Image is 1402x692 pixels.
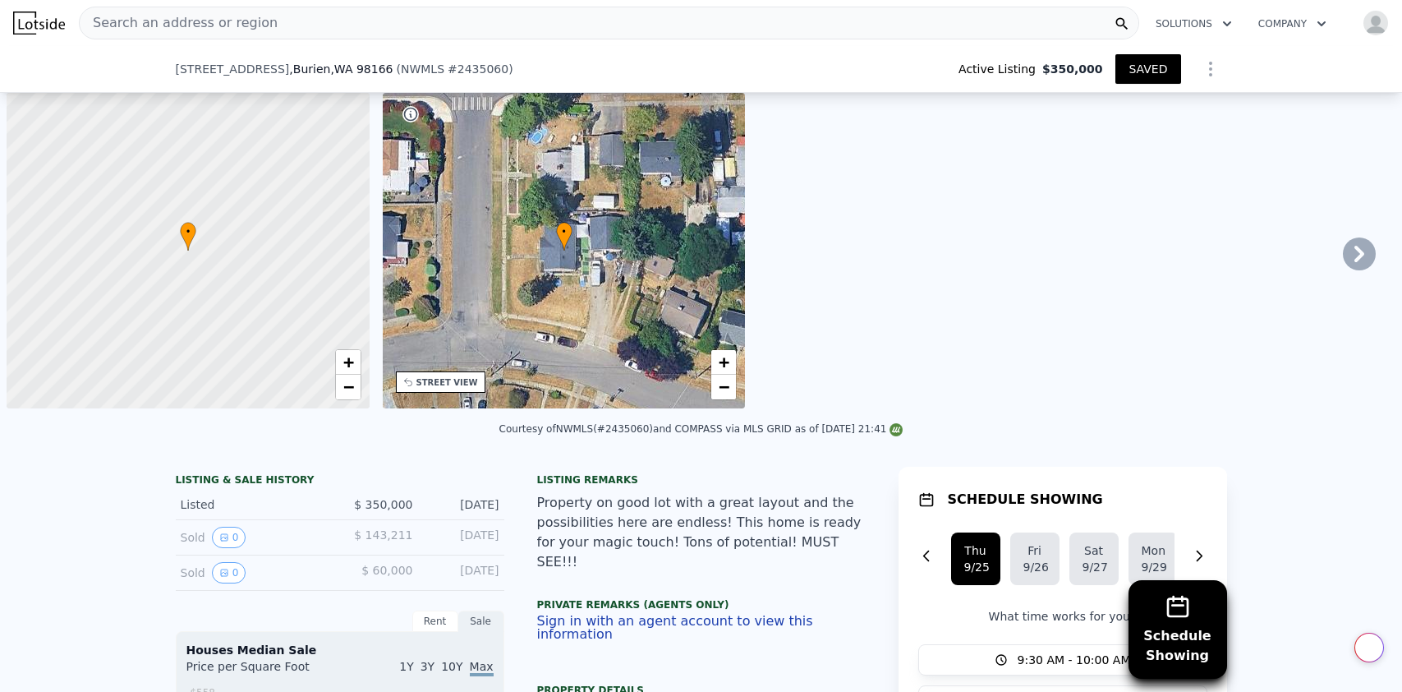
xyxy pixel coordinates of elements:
span: − [342,376,353,397]
div: LISTING & SALE HISTORY [176,473,504,490]
span: $ 350,000 [354,498,412,511]
div: ( ) [397,61,513,77]
button: Fri9/26 [1010,533,1060,585]
div: STREET VIEW [416,376,478,389]
button: View historical data [212,527,246,548]
div: Listing remarks [537,473,866,487]
img: Lotside [13,12,65,35]
div: • [180,222,196,251]
span: + [719,352,729,372]
div: 9/29 [1142,559,1165,575]
span: + [342,352,353,372]
div: Thu [964,542,987,559]
div: Sale [458,611,504,632]
div: Price per Square Foot [186,658,340,685]
button: 9:30 AM - 10:00 AM [918,644,1207,676]
div: [DATE] [426,527,499,548]
div: • [556,222,572,251]
button: View historical data [212,562,246,584]
div: Sat [1083,542,1106,559]
div: 9/26 [1023,559,1046,575]
button: Solutions [1142,9,1245,39]
span: 9:30 AM - 10:00 AM [1018,652,1131,668]
div: 9/25 [964,559,987,575]
span: Active Listing [958,61,1042,77]
button: Sign in with an agent account to view this information [537,615,866,641]
div: Houses Median Sale [186,642,494,658]
span: NWMLS [401,62,444,76]
span: 10Y [441,660,462,673]
a: Zoom out [711,375,736,399]
div: Property on good lot with a great layout and the possibilities here are endless! This home is rea... [537,493,866,572]
span: 1Y [399,660,413,673]
span: Search an address or region [80,13,278,33]
button: Thu9/25 [951,533,1000,585]
span: , WA 98166 [330,62,393,76]
a: Zoom in [336,350,361,375]
span: [STREET_ADDRESS] [176,61,290,77]
div: [DATE] [426,562,499,584]
span: • [556,224,572,239]
div: Fri [1023,542,1046,559]
div: Listed [181,496,327,513]
button: Company [1245,9,1340,39]
span: # 2435060 [448,62,508,76]
div: [DATE] [426,496,499,513]
span: 3Y [421,660,434,673]
div: Mon [1142,542,1165,559]
button: Sat9/27 [1069,533,1119,585]
span: $350,000 [1042,61,1103,77]
h1: SCHEDULE SHOWING [948,490,1103,510]
span: Max [470,660,494,676]
button: ScheduleShowing [1128,580,1227,679]
div: Private Remarks (Agents Only) [537,598,866,615]
div: 9/27 [1083,559,1106,575]
button: Show Options [1194,53,1227,85]
a: Zoom out [336,375,361,399]
span: − [719,376,729,397]
div: Sold [181,527,327,548]
div: Rent [412,611,458,632]
span: , Burien [289,61,393,77]
span: $ 60,000 [361,564,412,577]
button: SAVED [1115,54,1180,84]
span: • [180,224,196,239]
div: Sold [181,562,327,584]
img: avatar [1363,10,1389,36]
a: Zoom in [711,350,736,375]
span: $ 143,211 [354,528,412,542]
img: NWMLS Logo [889,423,903,436]
p: What time works for you? [918,608,1207,625]
button: Mon9/29 [1128,533,1178,585]
div: Courtesy of NWMLS (#2435060) and COMPASS via MLS GRID as of [DATE] 21:41 [499,423,903,435]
